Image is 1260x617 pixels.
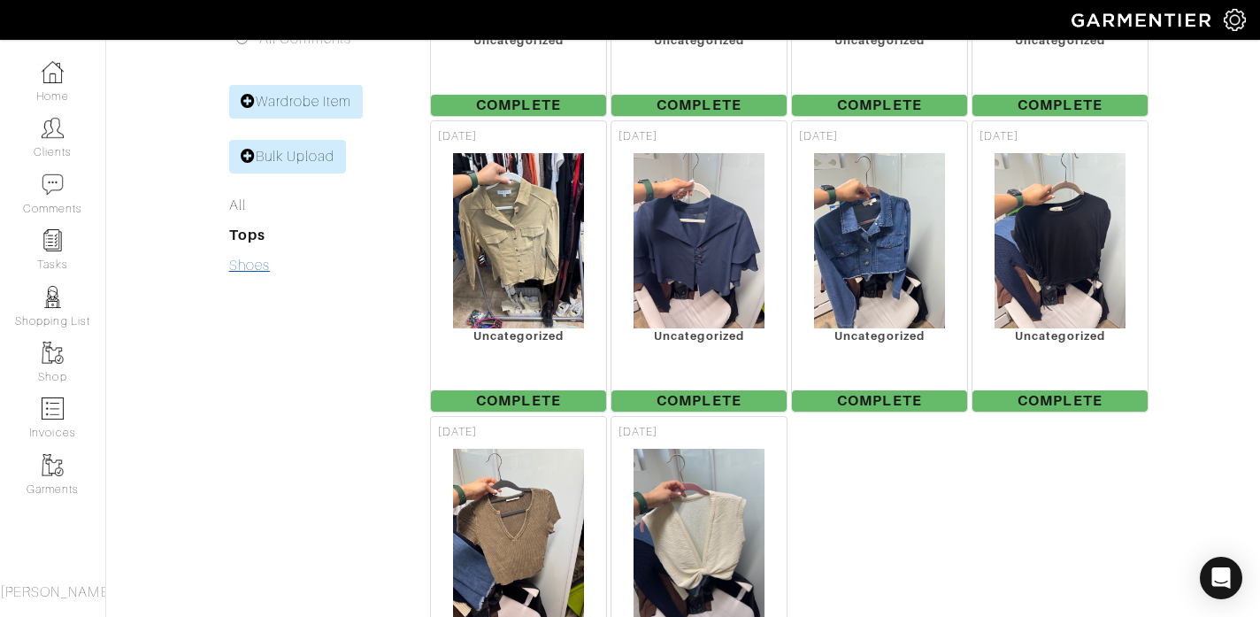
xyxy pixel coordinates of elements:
[438,424,477,441] span: [DATE]
[1224,9,1246,31] img: gear-icon-white-bd11855cb880d31180b6d7d6211b90ccbf57a29d726f0c71d8c61bd08dd39cc2.png
[611,390,787,412] span: Complete
[431,390,606,412] span: Complete
[618,424,657,441] span: [DATE]
[792,390,967,412] span: Complete
[799,128,838,145] span: [DATE]
[42,61,64,83] img: dashboard-icon-dbcd8f5a0b271acd01030246c82b418ddd0df26cd7fceb0bd07c9910d44c42f6.png
[618,128,657,145] span: [DATE]
[792,95,967,116] span: Complete
[428,119,609,414] a: [DATE] Uncategorized Complete
[452,152,586,329] img: gSqiqDkVzBLbCuUeETtaytxZ
[792,34,967,47] div: Uncategorized
[609,119,789,414] a: [DATE] Uncategorized Complete
[972,95,1148,116] span: Complete
[42,229,64,251] img: reminder-icon-8004d30b9f0a5d33ae49ab947aed9ed385cf756f9e5892f1edd6e32f2345188e.png
[42,117,64,139] img: clients-icon-6bae9207a08558b7cb47a8932f037763ab4055f8c8b6bfacd5dc20c3e0201464.png
[972,329,1148,343] div: Uncategorized
[42,454,64,476] img: garments-icon-b7da505a4dc4fd61783c78ac3ca0ef83fa9d6f193b1c9dc38574b1d14d53ca28.png
[970,119,1150,414] a: [DATE] Uncategorized Complete
[789,119,970,414] a: [DATE] Uncategorized Complete
[972,34,1148,47] div: Uncategorized
[611,329,787,343] div: Uncategorized
[611,34,787,47] div: Uncategorized
[229,227,265,243] a: Tops
[1063,4,1224,35] img: garmentier-logo-header-white-b43fb05a5012e4ada735d5af1a66efaba907eab6374d6393d1fbf88cb4ef424d.png
[633,152,766,329] img: 5PBqdk8sTP1cVmovQbxMdXS3
[813,152,947,329] img: oEPKWtBYRVR6C35t1LrqUd44
[431,329,606,343] div: Uncategorized
[431,34,606,47] div: Uncategorized
[972,390,1148,412] span: Complete
[438,128,477,145] span: [DATE]
[229,258,270,274] a: Shoes
[229,197,246,213] a: All
[792,329,967,343] div: Uncategorized
[980,128,1018,145] span: [DATE]
[431,95,606,116] span: Complete
[611,95,787,116] span: Complete
[42,174,64,196] img: comment-icon-a0a6a9ef722e966f86d9cbdc48e553b5cf19dbc54f86b18d962a5391bc8f6eb6.png
[42,397,64,420] img: orders-icon-0abe47150d42831381b5fb84f609e132dff9fe21cb692f30cb5eec754e2cba89.png
[1200,557,1242,599] div: Open Intercom Messenger
[229,140,347,174] a: Bulk Upload
[42,342,64,364] img: garments-icon-b7da505a4dc4fd61783c78ac3ca0ef83fa9d6f193b1c9dc38574b1d14d53ca28.png
[994,152,1127,329] img: XvKdRPczqiFrSqYpkvon47uA
[42,286,64,308] img: stylists-icon-eb353228a002819b7ec25b43dbf5f0378dd9e0616d9560372ff212230b889e62.png
[229,85,364,119] a: Wardrobe Item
